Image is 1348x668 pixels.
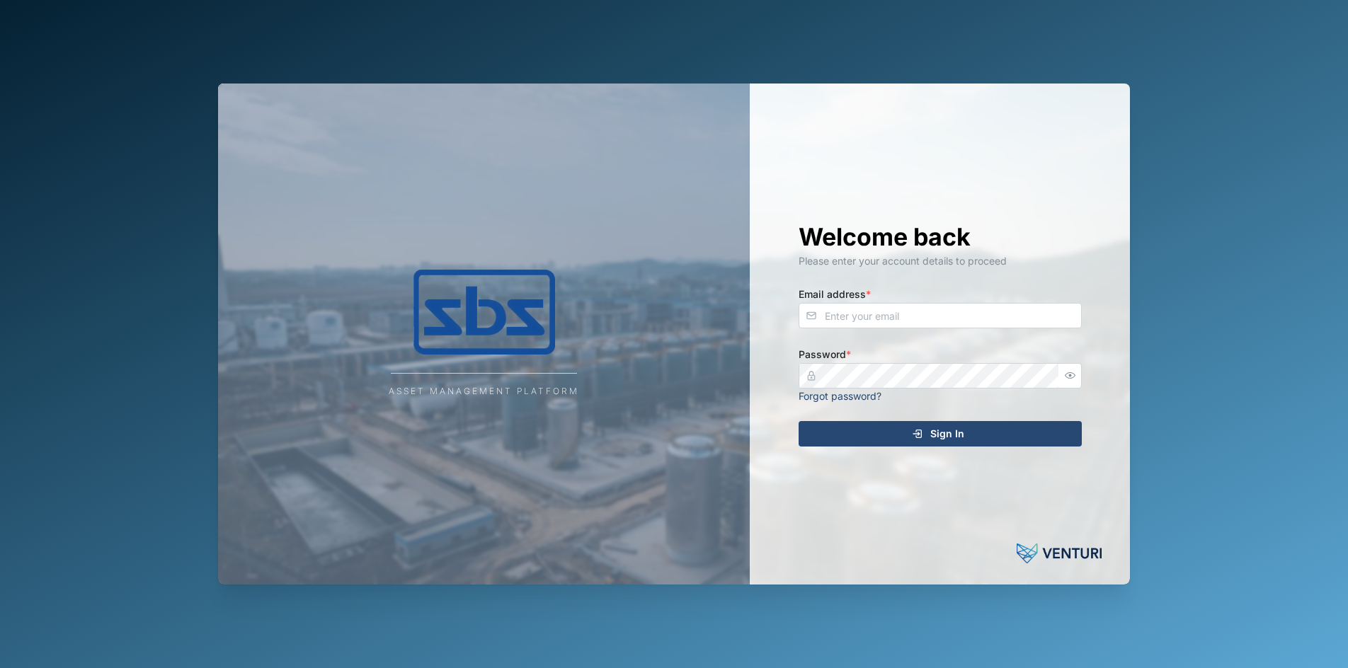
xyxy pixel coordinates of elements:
[930,422,964,446] span: Sign In
[799,253,1082,269] div: Please enter your account details to proceed
[799,303,1082,328] input: Enter your email
[799,347,851,362] label: Password
[343,270,626,355] img: Company Logo
[799,390,881,402] a: Forgot password?
[389,385,579,398] div: Asset Management Platform
[799,221,1082,253] h1: Welcome back
[1017,539,1102,568] img: Powered by: Venturi
[799,421,1082,447] button: Sign In
[799,287,871,302] label: Email address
